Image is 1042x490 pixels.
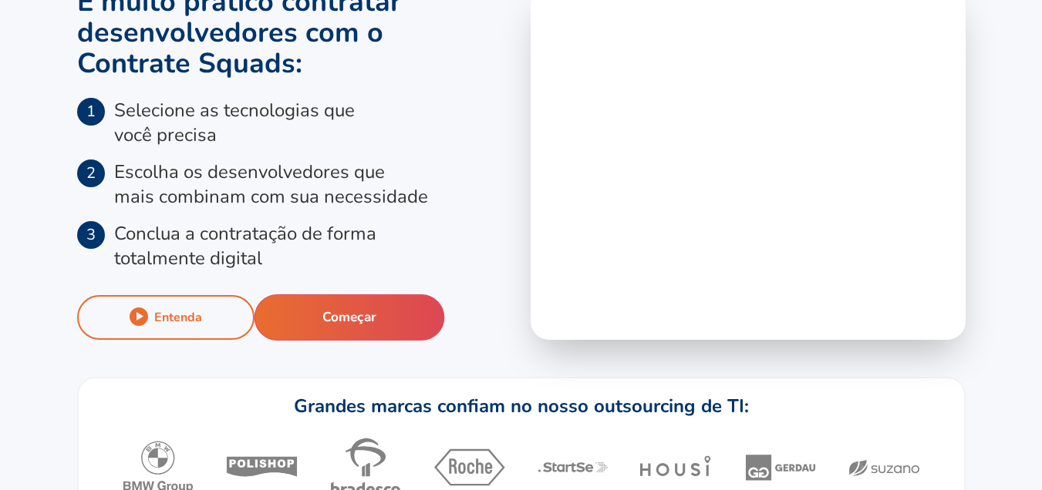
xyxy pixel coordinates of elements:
button: Começar [254,294,444,341]
p: Escolha os desenvolvedores que mais combinam com sua necessidade [114,159,428,209]
div: Entenda [154,309,202,326]
p: Selecione as tecnologias que você precisa [114,98,355,147]
span: 3 [77,221,105,249]
span: Contrate Squads [77,45,295,82]
button: Entenda [77,295,255,340]
h1: Grandes marcas confiam no nosso outsourcing de TI: [294,394,749,418]
p: Conclua a contratação de forma totalmente digital [114,221,376,270]
span: 1 [77,98,105,126]
span: 2 [77,159,105,187]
